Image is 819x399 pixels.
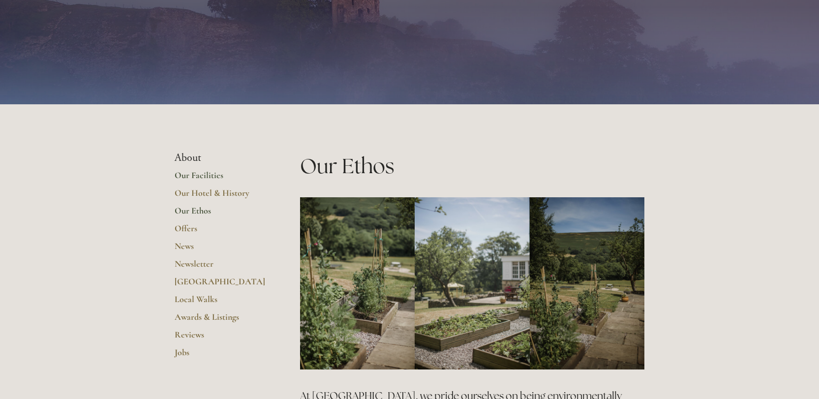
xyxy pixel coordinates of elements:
[175,276,269,294] a: [GEOGRAPHIC_DATA]
[175,329,269,347] a: Reviews
[300,197,415,370] img: photos of the garden beds, Losehill Hotel
[175,187,269,205] a: Our Hotel & History
[175,241,269,258] a: News
[175,170,269,187] a: Our Facilities
[530,197,645,370] img: Photo of vegetable garden bed, Losehill Hotel
[175,152,269,164] li: About
[175,205,269,223] a: Our Ethos
[175,294,269,311] a: Local Walks
[300,152,645,181] h1: Our Ethos
[415,197,530,370] img: vegetable garden bed, Losehill Hotel
[175,223,269,241] a: Offers
[175,311,269,329] a: Awards & Listings
[175,258,269,276] a: Newsletter
[175,347,269,365] a: Jobs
